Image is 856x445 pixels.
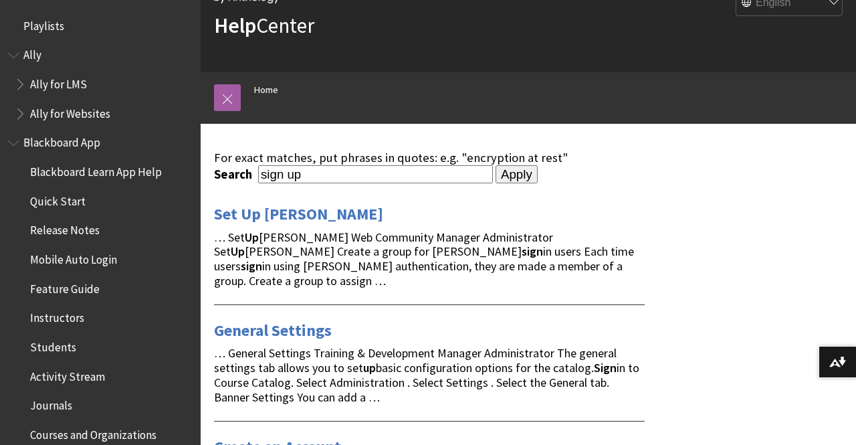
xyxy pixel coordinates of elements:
[23,15,64,33] span: Playlists
[23,132,100,150] span: Blackboard App
[214,230,634,288] span: … Set [PERSON_NAME] Web Community Manager Administrator Set [PERSON_NAME] Create a group for [PER...
[30,248,117,266] span: Mobile Auto Login
[30,278,100,296] span: Feature Guide
[254,82,278,98] a: Home
[30,365,105,383] span: Activity Stream
[30,336,76,354] span: Students
[30,395,72,413] span: Journals
[496,165,538,184] input: Apply
[30,73,87,91] span: Ally for LMS
[30,307,84,325] span: Instructors
[594,360,617,375] strong: Sign
[522,244,543,259] strong: sign
[30,161,162,179] span: Blackboard Learn App Help
[214,167,255,182] label: Search
[8,15,193,37] nav: Book outline for Playlists
[214,12,314,39] a: HelpCenter
[214,203,383,225] a: Set Up [PERSON_NAME]
[214,345,639,404] span: … General Settings Training & Development Manager Administrator The general settings tab allows y...
[214,320,332,341] a: General Settings
[30,219,100,238] span: Release Notes
[245,230,259,245] strong: Up
[8,44,193,125] nav: Book outline for Anthology Ally Help
[241,258,262,274] strong: sign
[30,190,86,208] span: Quick Start
[363,360,376,375] strong: up
[30,102,110,120] span: Ally for Websites
[231,244,245,259] strong: Up
[23,44,41,62] span: Ally
[214,12,256,39] strong: Help
[30,424,156,442] span: Courses and Organizations
[214,151,645,165] div: For exact matches, put phrases in quotes: e.g. "encryption at rest"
